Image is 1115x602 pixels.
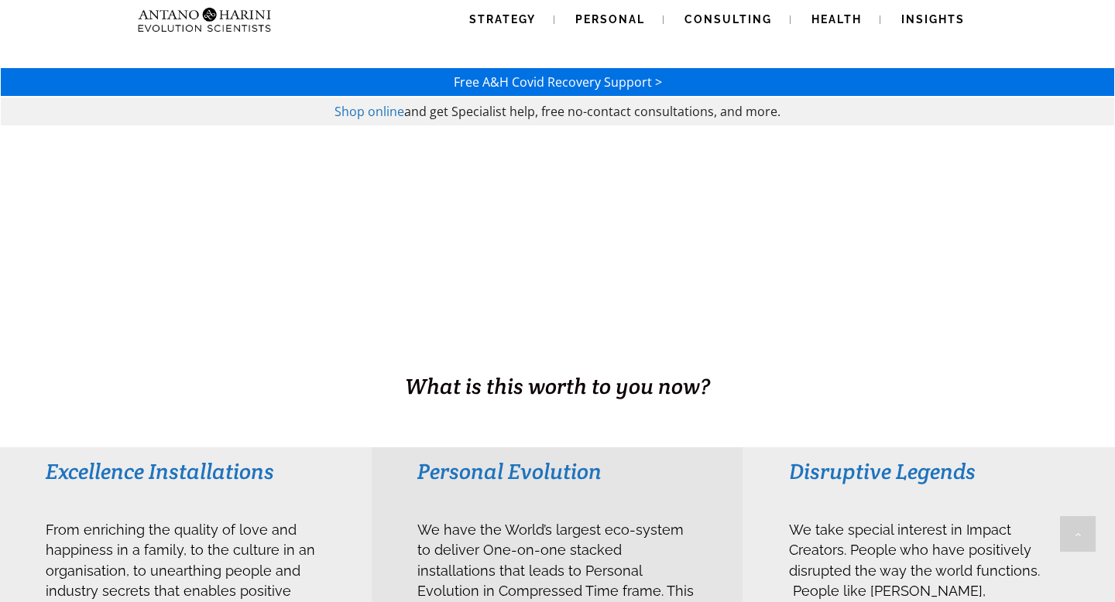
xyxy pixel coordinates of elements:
[901,13,965,26] span: Insights
[417,457,697,485] h3: Personal Evolution
[811,13,862,26] span: Health
[46,457,325,485] h3: Excellence Installations
[789,457,1069,485] h3: Disruptive Legends
[469,13,536,26] span: Strategy
[684,13,772,26] span: Consulting
[2,338,1113,371] h1: BUSINESS. HEALTH. Family. Legacy
[454,74,662,91] a: Free A&H Covid Recovery Support >
[575,13,645,26] span: Personal
[405,372,710,400] span: What is this worth to you now?
[334,103,404,120] a: Shop online
[404,103,780,120] span: and get Specialist help, free no-contact consultations, and more.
